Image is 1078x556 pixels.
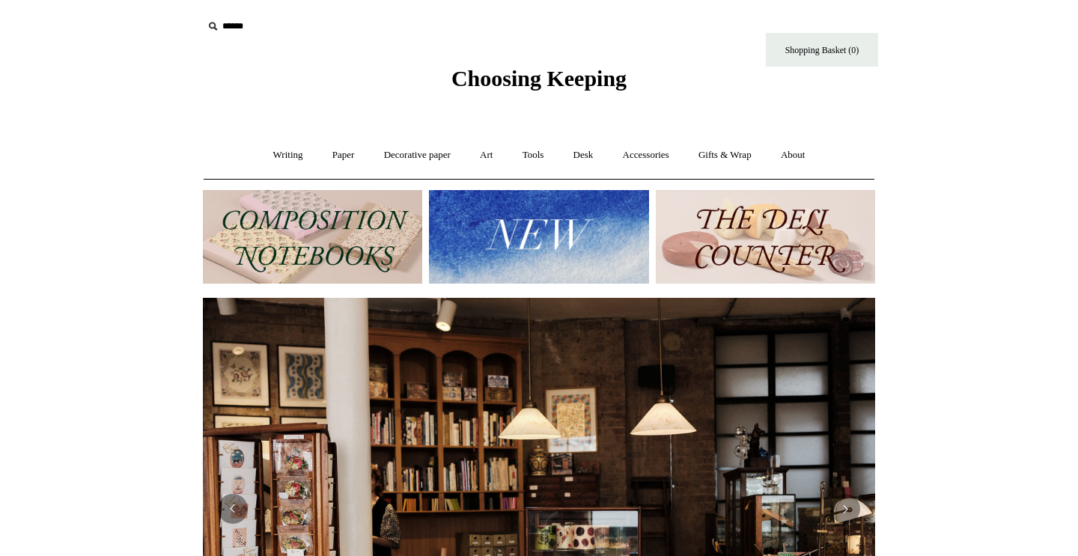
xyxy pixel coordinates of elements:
button: Previous [218,494,248,524]
a: Paper [319,135,368,175]
a: Accessories [609,135,683,175]
a: Shopping Basket (0) [766,33,878,67]
a: Tools [509,135,558,175]
a: About [767,135,819,175]
a: Writing [260,135,317,175]
a: Desk [560,135,607,175]
a: Choosing Keeping [451,78,627,88]
span: Choosing Keeping [451,66,627,91]
img: 202302 Composition ledgers.jpg__PID:69722ee6-fa44-49dd-a067-31375e5d54ec [203,190,422,284]
a: Art [466,135,506,175]
a: Gifts & Wrap [685,135,765,175]
img: New.jpg__PID:f73bdf93-380a-4a35-bcfe-7823039498e1 [429,190,648,284]
button: Next [830,494,860,524]
a: Decorative paper [371,135,464,175]
img: The Deli Counter [656,190,875,284]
